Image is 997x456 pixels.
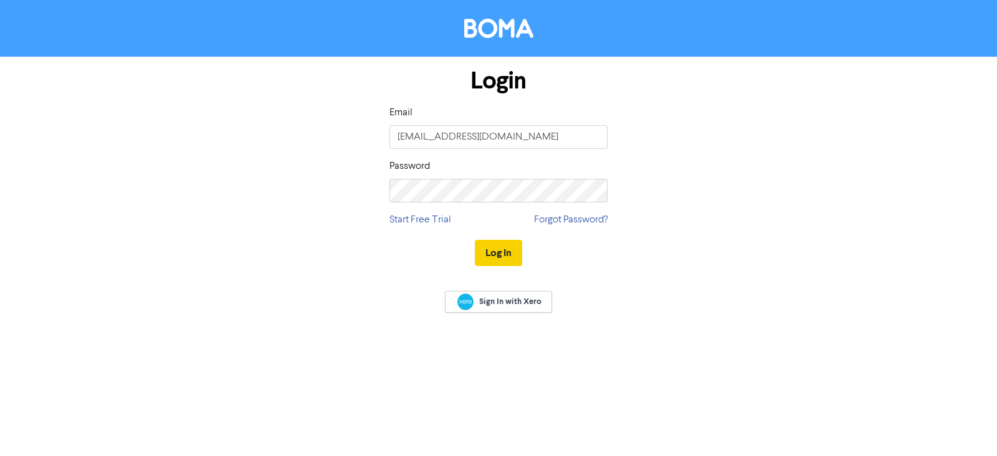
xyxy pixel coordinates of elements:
span: Sign In with Xero [479,296,541,307]
a: Start Free Trial [389,212,451,227]
button: Log In [475,240,522,266]
label: Email [389,105,413,120]
img: Xero logo [457,293,474,310]
h1: Login [389,67,608,95]
a: Sign In with Xero [445,291,552,313]
a: Forgot Password? [534,212,608,227]
iframe: Chat Widget [935,396,997,456]
label: Password [389,159,430,174]
img: BOMA Logo [464,19,533,38]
